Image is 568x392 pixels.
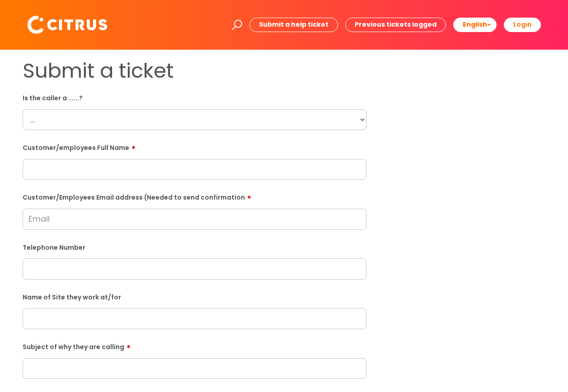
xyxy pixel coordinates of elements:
[463,20,487,29] span: English
[23,242,366,252] label: Telephone Number
[23,292,366,301] label: Name of Site they work at/for
[23,141,366,152] label: Customer/employees Full Name
[23,340,366,351] label: Subject of why they are calling
[249,18,338,32] a: Submit a help ticket
[23,93,366,102] label: Is the caller a ......?
[504,18,541,32] a: Login
[345,18,446,32] a: Previous tickets logged
[23,191,366,201] label: Customer/Employees Email address (Needed to send confirmation
[23,59,366,83] h1: Submit a ticket
[23,209,366,229] input: Email
[513,20,531,29] b: Login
